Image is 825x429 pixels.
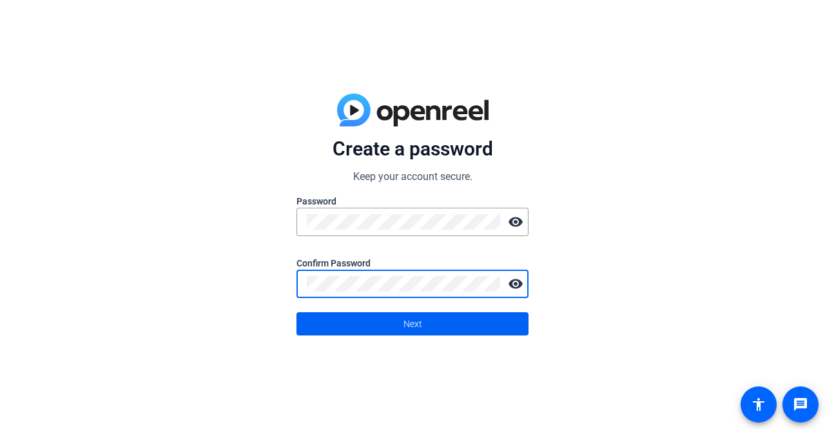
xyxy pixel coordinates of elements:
[503,209,529,235] mat-icon: visibility
[296,195,529,208] label: Password
[337,94,489,127] img: blue-gradient.svg
[296,257,529,270] label: Confirm Password
[793,397,808,412] mat-icon: message
[503,271,529,297] mat-icon: visibility
[403,312,422,336] span: Next
[296,312,529,335] button: Next
[296,169,529,185] p: Keep your account secure.
[751,397,766,412] mat-icon: accessibility
[296,137,529,161] p: Create a password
